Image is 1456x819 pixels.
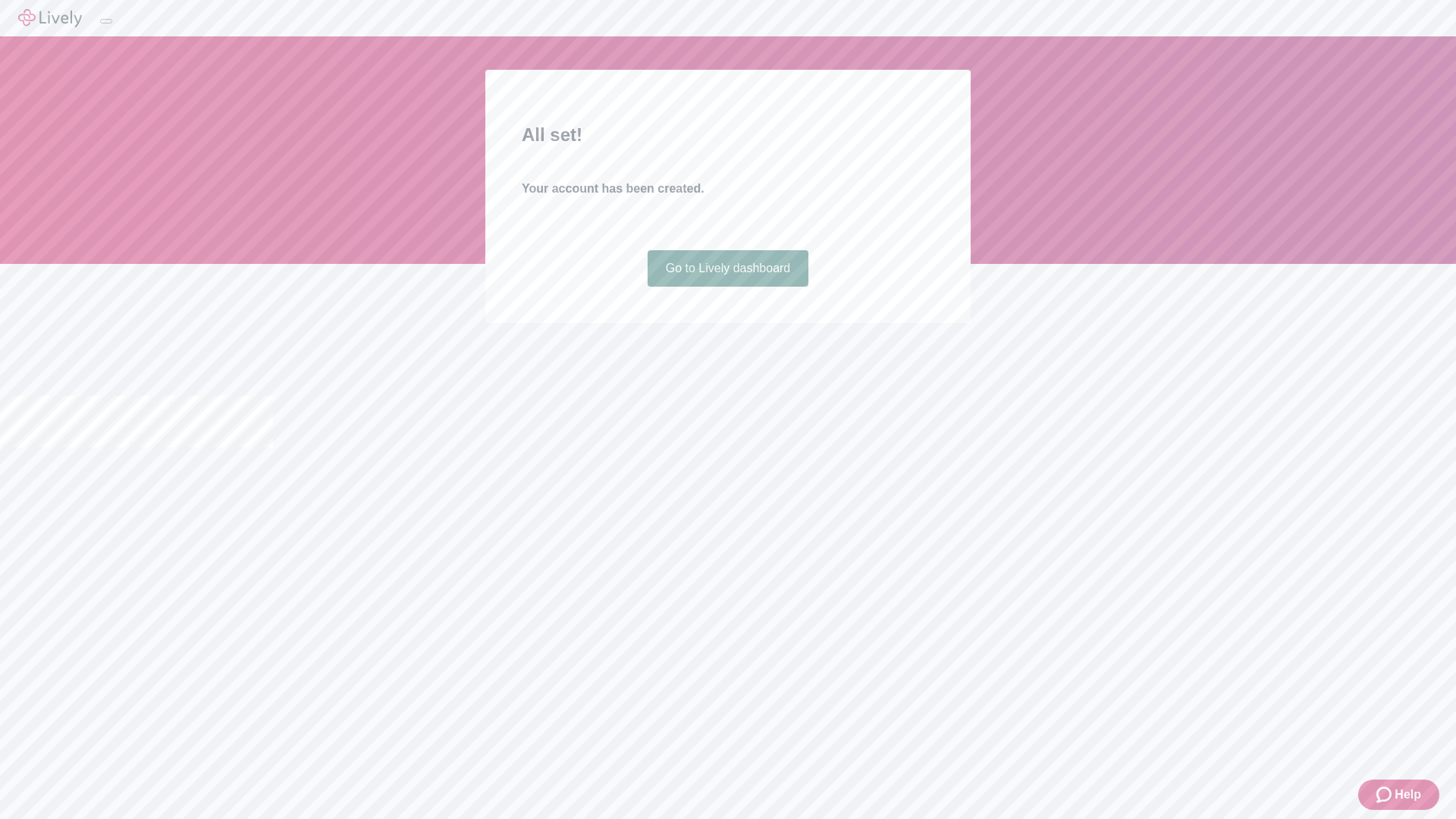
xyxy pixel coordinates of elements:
[100,19,112,24] button: Log out
[648,250,809,287] a: Go to Lively dashboard
[1358,780,1439,810] button: Zendesk support iconHelp
[522,180,934,198] h4: Your account has been created.
[1376,786,1395,804] svg: Zendesk support icon
[1395,786,1421,804] span: Help
[18,9,82,27] img: Lively
[522,121,934,149] h2: All set!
